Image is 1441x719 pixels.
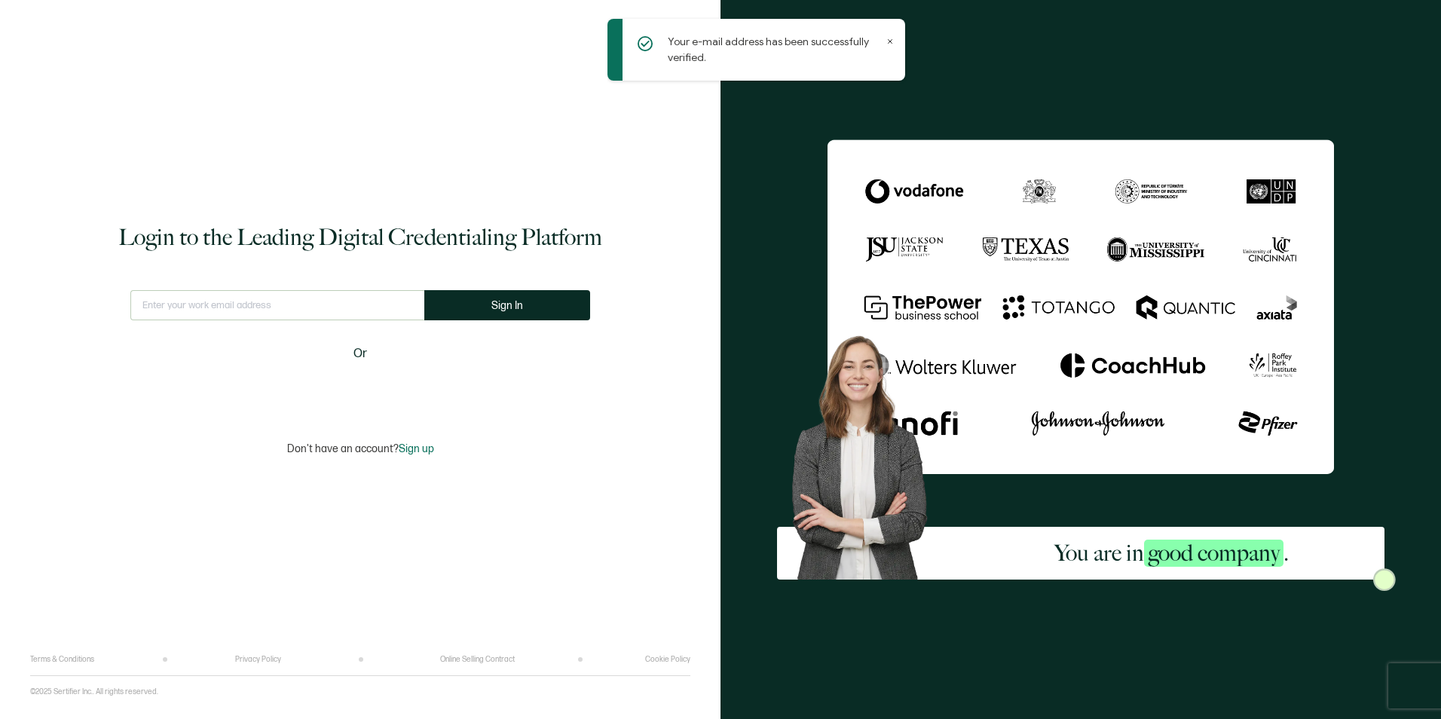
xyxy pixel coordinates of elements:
span: Sign In [491,300,523,311]
a: Cookie Policy [645,655,690,664]
a: Terms & Conditions [30,655,94,664]
iframe: Sign in with Google Button [266,373,454,406]
img: Sertifier Login - You are in <span class="strong-h">good company</span>. Hero [777,323,959,580]
span: Sign up [399,442,434,455]
span: good company [1144,540,1283,567]
p: Your e-mail address has been successfully verified. [668,34,883,66]
span: Or [353,344,367,363]
img: Sertifier Login [1373,568,1396,591]
p: Don't have an account? [287,442,434,455]
input: Enter your work email address [130,290,424,320]
a: Online Selling Contract [440,655,515,664]
p: ©2025 Sertifier Inc.. All rights reserved. [30,687,158,696]
img: Sertifier Login - You are in <span class="strong-h">good company</span>. [828,139,1334,473]
h2: You are in . [1054,538,1289,568]
button: Sign In [424,290,590,320]
a: Privacy Policy [235,655,281,664]
h1: Login to the Leading Digital Credentialing Platform [118,222,602,252]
